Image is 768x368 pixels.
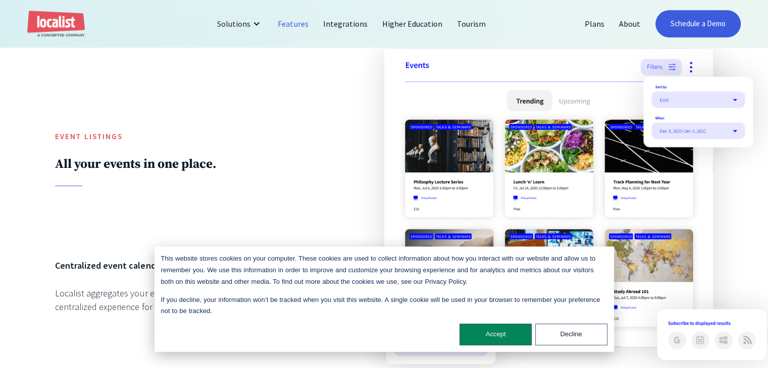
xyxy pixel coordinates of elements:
[210,12,271,36] div: Solutions
[161,294,607,318] p: If you decline, your information won’t be tracked when you visit this website. A single cookie wi...
[459,324,532,345] button: Accept
[161,253,607,287] p: This website stores cookies on your computer. These cookies are used to collect information about...
[155,247,614,352] div: Cookie banner
[55,259,357,272] h6: Centralized event calendar
[612,12,648,36] a: About
[55,156,357,172] h2: All your events in one place.
[217,18,250,30] div: Solutions
[655,10,741,37] a: Schedule a Demo
[535,324,607,345] button: Decline
[450,12,493,36] a: Tourism
[27,11,85,37] a: home
[375,12,450,36] a: Higher Education
[55,131,357,143] h5: Event Listings
[316,12,375,36] a: Integrations
[271,12,316,36] a: Features
[55,286,357,314] div: Localist aggregates your events into a single interactive calendar, providing a centralized exper...
[578,12,612,36] a: Plans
